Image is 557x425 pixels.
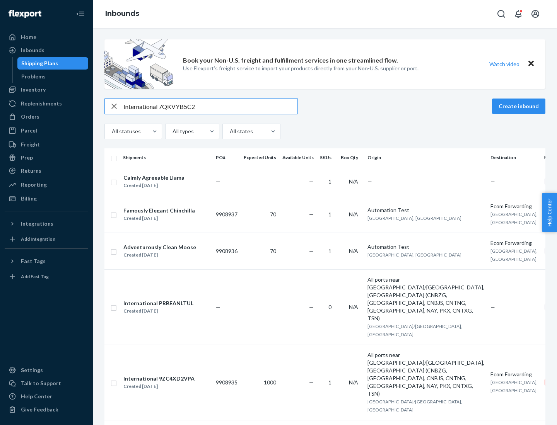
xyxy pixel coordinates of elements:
button: Close [526,58,536,70]
span: — [309,248,314,254]
span: 1 [328,379,331,386]
a: Inbounds [5,44,88,56]
div: Created [DATE] [123,382,195,390]
a: Returns [5,165,88,177]
span: 1 [328,211,331,218]
input: Search inbounds by name, destination, msku... [123,99,297,114]
span: [GEOGRAPHIC_DATA], [GEOGRAPHIC_DATA] [490,211,538,225]
th: SKUs [317,148,338,167]
div: Ecom Forwarding [490,202,538,210]
div: Give Feedback [21,406,58,413]
span: 1000 [264,379,276,386]
th: Shipments [120,148,213,167]
div: Ecom Forwarding [490,239,538,247]
span: [GEOGRAPHIC_DATA]/[GEOGRAPHIC_DATA], [GEOGRAPHIC_DATA] [367,399,462,413]
a: Billing [5,192,88,205]
div: Inbounds [21,46,44,54]
span: 70 [270,248,276,254]
a: Replenishments [5,97,88,110]
th: Available Units [279,148,317,167]
div: Orders [21,113,39,121]
div: Settings [21,366,43,374]
div: Automation Test [367,206,484,214]
div: Fast Tags [21,257,46,265]
a: Help Center [5,390,88,403]
div: Shipping Plans [21,59,58,67]
div: Home [21,33,36,41]
a: Home [5,31,88,43]
span: [GEOGRAPHIC_DATA], [GEOGRAPHIC_DATA] [367,215,461,221]
span: N/A [349,379,358,386]
a: Add Integration [5,233,88,245]
button: Watch video [484,58,525,70]
th: Origin [364,148,487,167]
button: Give Feedback [5,403,88,416]
span: — [367,178,372,185]
ol: breadcrumbs [99,3,145,25]
th: Destination [487,148,541,167]
button: Open Search Box [494,6,509,22]
div: Created [DATE] [123,182,185,189]
div: Inventory [21,86,46,93]
span: — [309,379,314,386]
span: N/A [349,304,358,310]
th: PO# [213,148,241,167]
div: Freight [21,141,40,148]
div: Problems [21,73,46,80]
span: — [490,178,495,185]
span: — [490,304,495,310]
a: Orders [5,110,88,123]
a: Shipping Plans [17,57,89,70]
div: Prep [21,154,33,161]
div: Created [DATE] [123,251,196,259]
div: Add Integration [21,236,55,242]
span: [GEOGRAPHIC_DATA], [GEOGRAPHIC_DATA] [490,248,538,262]
span: N/A [349,211,358,218]
a: Inbounds [105,9,139,18]
span: 0 [328,304,331,310]
button: Close Navigation [73,6,88,22]
div: Adventurously Clean Moose [123,243,196,251]
a: Add Fast Tag [5,270,88,283]
a: Prep [5,151,88,164]
td: 9908937 [213,196,241,233]
a: Talk to Support [5,377,88,389]
div: All ports near [GEOGRAPHIC_DATA]/[GEOGRAPHIC_DATA], [GEOGRAPHIC_DATA] (CNBZG, [GEOGRAPHIC_DATA], ... [367,351,484,398]
div: International 9ZC4XD2VPA [123,375,195,382]
div: Ecom Forwarding [490,371,538,378]
input: All states [229,127,230,135]
div: Replenishments [21,100,62,107]
button: Create inbound [492,99,545,114]
span: [GEOGRAPHIC_DATA]/[GEOGRAPHIC_DATA], [GEOGRAPHIC_DATA] [367,323,462,337]
span: — [216,304,220,310]
span: 1 [328,178,331,185]
div: Famously Elegant Chinchilla [123,207,195,214]
span: — [309,211,314,218]
span: — [309,178,314,185]
button: Help Center [542,193,557,232]
a: Freight [5,138,88,151]
p: Use Flexport’s freight service to import your products directly from your Non-U.S. supplier or port. [183,65,419,72]
div: Help Center [21,393,52,400]
div: Integrations [21,220,53,228]
p: Book your Non-U.S. freight and fulfillment services in one streamlined flow. [183,56,398,65]
div: Billing [21,195,37,202]
div: Parcel [21,127,37,134]
div: Calmly Agreeable Llama [123,174,185,182]
td: 9908936 [213,233,241,269]
div: Returns [21,167,41,175]
span: [GEOGRAPHIC_DATA], [GEOGRAPHIC_DATA] [490,379,538,393]
button: Integrations [5,218,88,230]
th: Box Qty [338,148,364,167]
div: International PRBEANLTUL [123,299,193,307]
div: Add Fast Tag [21,273,49,280]
button: Fast Tags [5,255,88,267]
button: Open notifications [511,6,526,22]
span: 70 [270,211,276,218]
span: N/A [349,178,358,185]
input: All statuses [111,127,112,135]
a: Settings [5,364,88,376]
a: Parcel [5,124,88,137]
